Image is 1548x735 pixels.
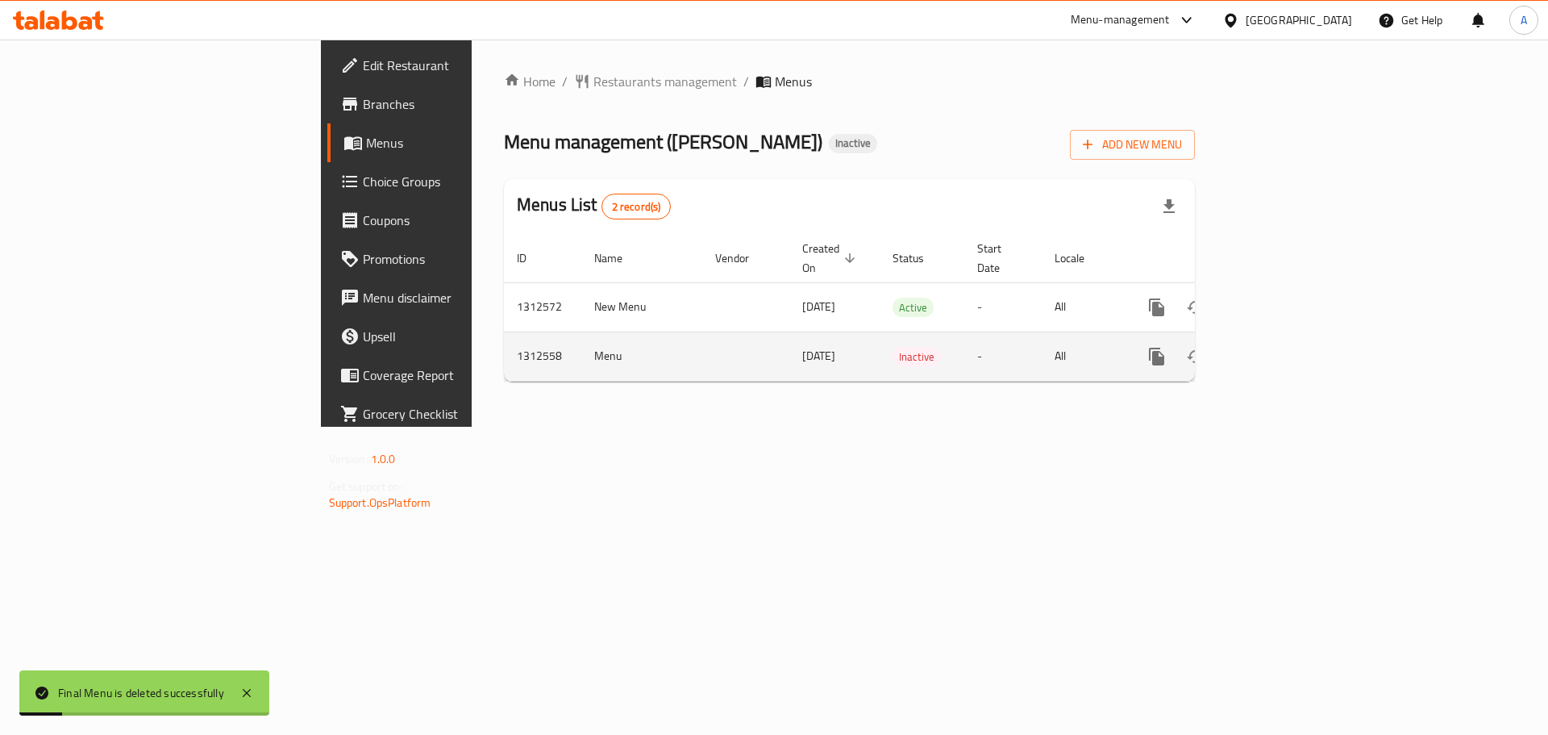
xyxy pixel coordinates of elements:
nav: breadcrumb [504,72,1195,91]
a: Coverage Report [327,356,580,395]
span: Get support on: [329,476,403,497]
button: Change Status [1176,288,1215,327]
button: more [1138,337,1176,376]
span: 1.0.0 [371,449,396,470]
div: Final Menu is deleted successfully [58,684,224,702]
h2: Menus List [517,193,671,219]
span: Menu disclaimer [363,288,567,307]
span: Edit Restaurant [363,56,567,75]
a: Branches [327,85,580,123]
span: Active [893,299,934,317]
span: Menu management ( [PERSON_NAME] ) [504,123,822,160]
span: Add New Menu [1083,135,1182,155]
span: Upsell [363,327,567,346]
a: Promotions [327,240,580,278]
span: ID [517,248,547,268]
span: Created On [802,239,860,278]
a: Grocery Checklist [327,395,580,433]
span: Name [594,248,643,268]
td: New Menu [581,282,702,332]
span: Status [893,248,945,268]
span: Promotions [363,249,567,269]
span: [DATE] [802,345,835,366]
span: Inactive [829,136,877,150]
span: Locale [1055,248,1105,268]
span: Version: [329,449,368,470]
a: Edit Restaurant [327,46,580,85]
span: Branches [363,94,567,114]
span: Grocery Checklist [363,404,567,424]
span: Choice Groups [363,172,567,191]
span: Restaurants management [593,72,737,91]
td: All [1042,282,1125,332]
span: Inactive [893,348,941,366]
span: 2 record(s) [602,199,671,215]
button: Add New Menu [1070,130,1195,160]
a: Restaurants management [574,72,737,91]
span: Menus [775,72,812,91]
span: Menus [366,133,567,152]
span: Coupons [363,211,567,230]
a: Choice Groups [327,162,580,201]
table: enhanced table [504,234,1305,382]
td: All [1042,332,1125,381]
span: A [1521,11,1527,29]
div: Export file [1150,187,1188,226]
a: Upsell [327,317,580,356]
div: [GEOGRAPHIC_DATA] [1246,11,1352,29]
button: more [1138,288,1176,327]
td: Menu [581,332,702,381]
th: Actions [1125,234,1305,283]
td: - [964,282,1042,332]
span: Vendor [715,248,770,268]
a: Coupons [327,201,580,240]
span: Coverage Report [363,365,567,385]
div: Total records count [601,194,672,219]
span: [DATE] [802,296,835,317]
div: Inactive [829,134,877,153]
li: / [743,72,749,91]
a: Menu disclaimer [327,278,580,317]
div: Menu-management [1071,10,1170,30]
td: - [964,332,1042,381]
a: Menus [327,123,580,162]
div: Inactive [893,347,941,366]
span: Start Date [977,239,1022,278]
a: Support.OpsPlatform [329,492,431,513]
